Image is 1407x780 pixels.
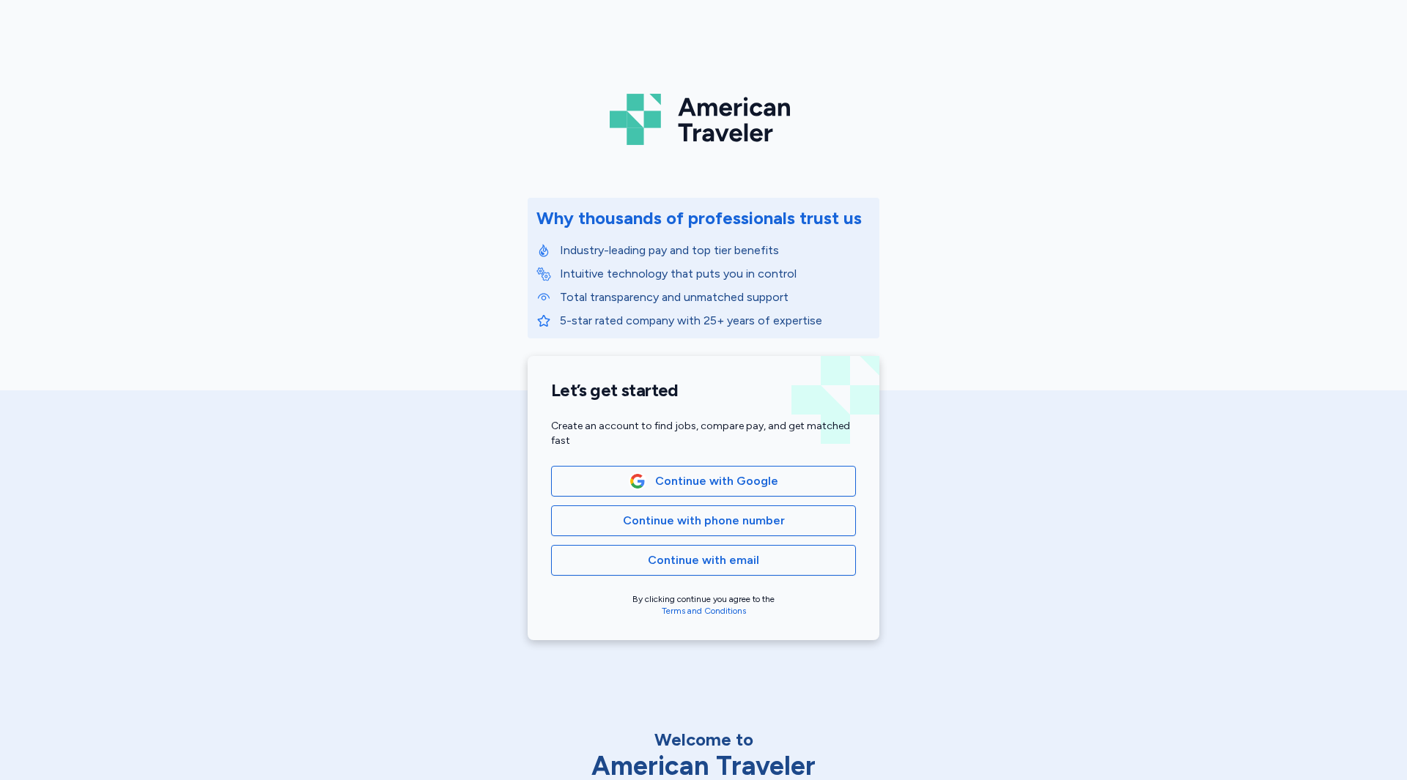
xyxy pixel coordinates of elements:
div: Why thousands of professionals trust us [536,207,862,230]
button: Google LogoContinue with Google [551,466,856,497]
p: Intuitive technology that puts you in control [560,265,871,283]
div: Welcome to [550,728,857,751]
div: Create an account to find jobs, compare pay, and get matched fast [551,419,856,448]
div: By clicking continue you agree to the [551,593,856,617]
button: Continue with email [551,545,856,576]
a: Terms and Conditions [662,606,746,616]
span: Continue with email [648,551,759,569]
p: 5-star rated company with 25+ years of expertise [560,312,871,330]
img: Google Logo [629,473,646,489]
img: Logo [610,88,797,151]
span: Continue with Google [655,472,778,490]
h1: Let’s get started [551,379,856,401]
p: Total transparency and unmatched support [560,289,871,306]
button: Continue with phone number [551,505,856,536]
span: Continue with phone number [623,512,785,530]
p: Industry-leading pay and top tier benefits [560,242,871,259]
